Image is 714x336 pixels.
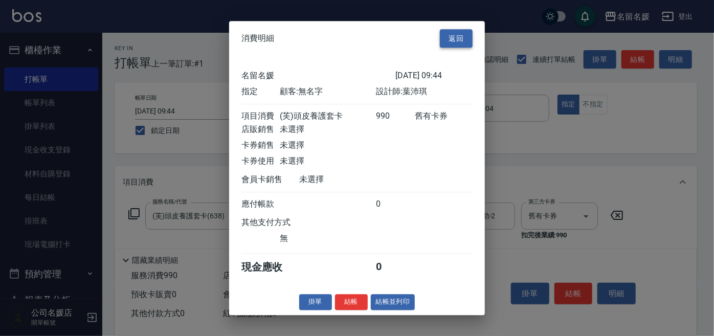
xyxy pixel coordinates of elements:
div: 店販銷售 [241,124,280,135]
span: 消費明細 [241,33,274,43]
div: 應付帳款 [241,199,280,210]
div: 名留名媛 [241,71,395,81]
div: 現金應收 [241,260,299,274]
div: 0 [376,199,415,210]
div: 未選擇 [280,156,376,167]
button: 掛單 [299,294,332,310]
div: 990 [376,111,415,122]
div: 項目消費 [241,111,280,122]
div: 設計師: 葉沛琪 [376,86,473,97]
div: 0 [376,260,415,274]
div: (芙)頭皮養護套卡 [280,111,376,122]
div: 舊有卡券 [415,111,473,122]
button: 結帳並列印 [371,294,415,310]
div: 卡券使用 [241,156,280,167]
div: 未選擇 [280,124,376,135]
div: 其他支付方式 [241,217,319,228]
button: 結帳 [335,294,368,310]
div: 卡券銷售 [241,140,280,151]
div: 未選擇 [280,140,376,151]
div: 未選擇 [299,174,395,185]
div: 指定 [241,86,280,97]
div: [DATE] 09:44 [395,71,473,81]
button: 返回 [440,29,473,48]
div: 會員卡銷售 [241,174,299,185]
div: 無 [280,233,376,244]
div: 顧客: 無名字 [280,86,376,97]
